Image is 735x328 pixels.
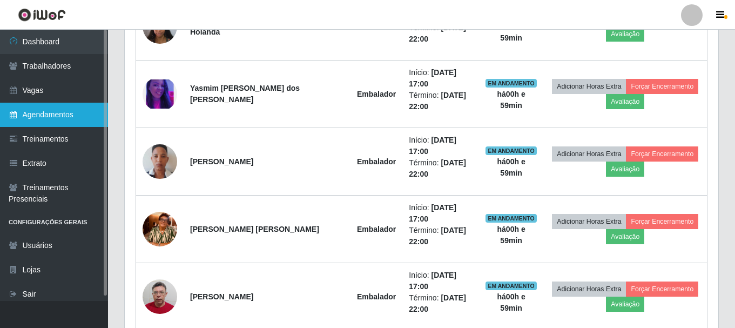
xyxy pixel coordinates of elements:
button: Forçar Encerramento [626,79,698,94]
button: Avaliação [606,162,644,177]
img: 1729117608553.jpeg [143,274,177,320]
li: Início: [409,135,472,157]
strong: Embalador [357,225,396,233]
button: Forçar Encerramento [626,214,698,229]
li: Início: [409,67,472,90]
strong: [PERSON_NAME] [PERSON_NAME] [190,225,319,233]
strong: há 00 h e 59 min [497,225,525,245]
time: [DATE] 17:00 [409,271,456,291]
li: Término: [409,225,472,247]
li: Início: [409,270,472,292]
button: Avaliação [606,94,644,109]
button: Avaliação [606,229,644,244]
span: EM ANDAMENTO [485,146,537,155]
strong: há 00 h e 59 min [497,157,525,177]
li: Término: [409,90,472,112]
span: EM ANDAMENTO [485,79,537,88]
span: EM ANDAMENTO [485,214,537,223]
li: Término: [409,292,472,315]
strong: há 00 h e 59 min [497,22,525,42]
strong: há 00 h e 59 min [497,292,525,312]
img: 1698154683957.jpeg [143,131,177,192]
strong: Embalador [357,22,396,31]
li: Término: [409,157,472,180]
strong: Embalador [357,292,396,301]
button: Adicionar Horas Extra [552,79,626,94]
img: 1756518881096.jpeg [143,198,177,260]
button: Avaliação [606,26,644,42]
strong: Embalador [357,157,396,166]
img: 1704253310544.jpeg [143,79,177,109]
span: EM ANDAMENTO [485,282,537,290]
button: Avaliação [606,297,644,312]
time: [DATE] 17:00 [409,136,456,156]
time: [DATE] 17:00 [409,68,456,88]
strong: Yasmim [PERSON_NAME] dos [PERSON_NAME] [190,84,300,104]
time: [DATE] 17:00 [409,203,456,223]
button: Forçar Encerramento [626,146,698,162]
strong: há 00 h e 59 min [497,90,525,110]
button: Adicionar Horas Extra [552,282,626,297]
li: Início: [409,202,472,225]
li: Término: [409,22,472,45]
button: Adicionar Horas Extra [552,214,626,229]
strong: Embalador [357,90,396,98]
img: CoreUI Logo [18,8,66,22]
button: Adicionar Horas Extra [552,146,626,162]
button: Forçar Encerramento [626,282,698,297]
strong: [PERSON_NAME] [190,292,253,301]
strong: [PERSON_NAME] [190,157,253,166]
